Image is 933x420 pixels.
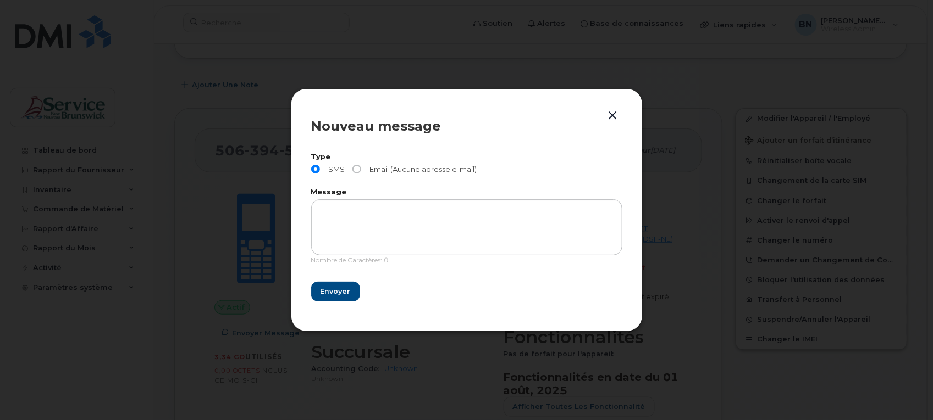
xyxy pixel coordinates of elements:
[366,165,477,173] span: Email (Aucune adresse e-mail)
[311,282,360,301] button: Envoyer
[311,255,622,271] div: Nombre de Caractères: 0
[324,165,345,173] span: SMS
[311,120,622,133] div: Nouveau message
[311,154,622,161] label: Type
[321,286,351,296] span: Envoyer
[352,165,361,173] input: Email (Aucune adresse e-mail)
[311,165,320,173] input: SMS
[311,189,622,196] label: Message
